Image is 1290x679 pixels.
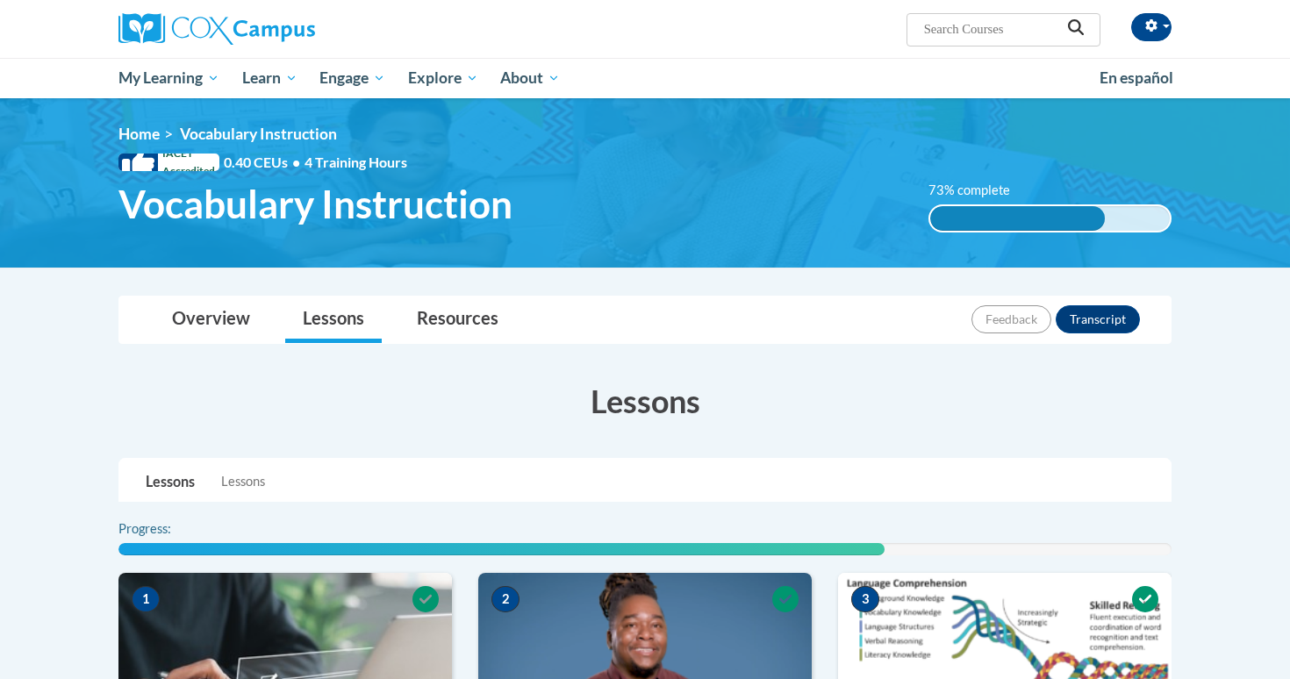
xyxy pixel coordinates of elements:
a: Lessons [285,297,382,343]
button: Transcript [1056,305,1140,333]
span: 0.40 CEUs [224,153,305,172]
a: Overview [154,297,268,343]
a: Explore [397,58,490,98]
a: Engage [308,58,397,98]
span: Learn [242,68,297,89]
span: Engage [319,68,385,89]
h3: Lessons [118,379,1172,423]
span: 4 Training Hours [305,154,407,170]
span: 1 [132,586,160,612]
span: Lessons [221,472,265,491]
span: En español [1100,68,1173,87]
span: Vocabulary Instruction [118,181,512,227]
span: IACET Accredited [118,154,219,171]
span: Vocabulary Instruction [180,125,337,143]
button: Feedback [971,305,1051,333]
button: Search [1063,18,1089,41]
a: Resources [399,297,516,343]
span: 3 [851,586,879,612]
a: Cox Campus [118,13,452,45]
a: En español [1088,60,1185,96]
label: Progress: [118,519,219,539]
span: About [500,68,560,89]
img: Cox Campus [118,13,315,45]
label: 73% complete [928,181,1029,200]
a: Home [118,125,160,143]
span: 2 [491,586,520,612]
a: About [490,58,572,98]
a: My Learning [107,58,231,98]
span: • [292,154,300,170]
a: Learn [231,58,309,98]
button: Account Settings [1131,13,1172,41]
input: Search Courses [922,18,1063,39]
span: Explore [408,68,478,89]
div: Main menu [92,58,1198,98]
p: Lessons [146,472,195,491]
span: My Learning [118,68,219,89]
div: 73% complete [930,206,1106,231]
